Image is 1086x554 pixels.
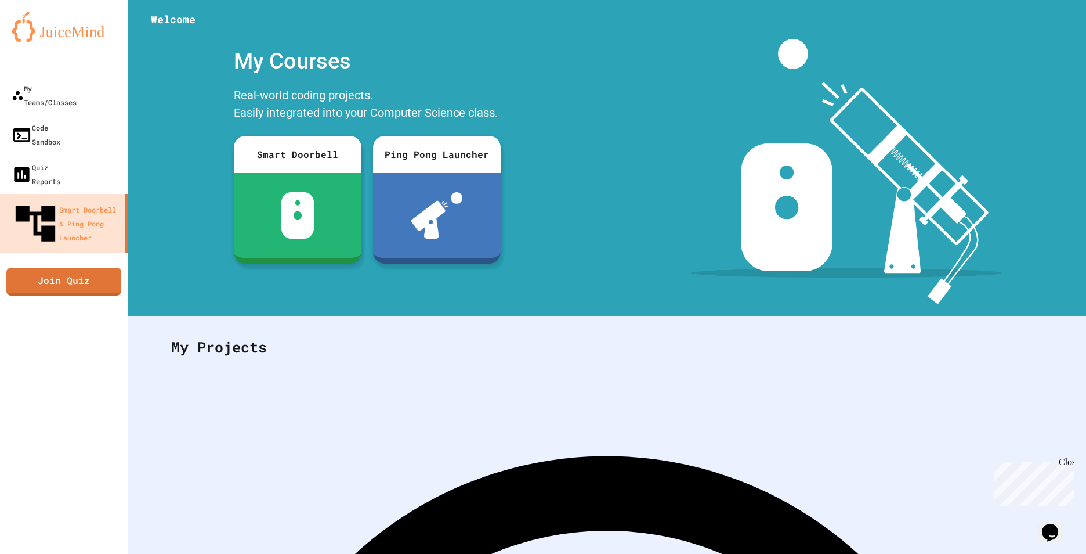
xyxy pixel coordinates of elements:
iframe: chat widget [990,457,1074,506]
a: Join Quiz [6,268,121,296]
div: Quiz Reports [12,160,60,188]
div: My Projects [160,325,1054,370]
div: My Courses [228,39,506,84]
img: logo-orange.svg [12,12,116,42]
img: ppl-with-ball.png [411,192,463,239]
div: Ping Pong Launcher [373,136,501,173]
iframe: chat widget [1037,508,1074,542]
img: banner-image-my-projects.png [691,39,1002,304]
div: Smart Doorbell [234,136,361,173]
div: Real-world coding projects. Easily integrated into your Computer Science class. [228,84,506,127]
div: My Teams/Classes [12,81,77,109]
div: Smart Doorbell & Ping Pong Launcher [12,200,121,247]
img: sdb-white.svg [281,192,314,239]
div: Code Sandbox [12,121,60,149]
div: Chat with us now!Close [5,5,80,74]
